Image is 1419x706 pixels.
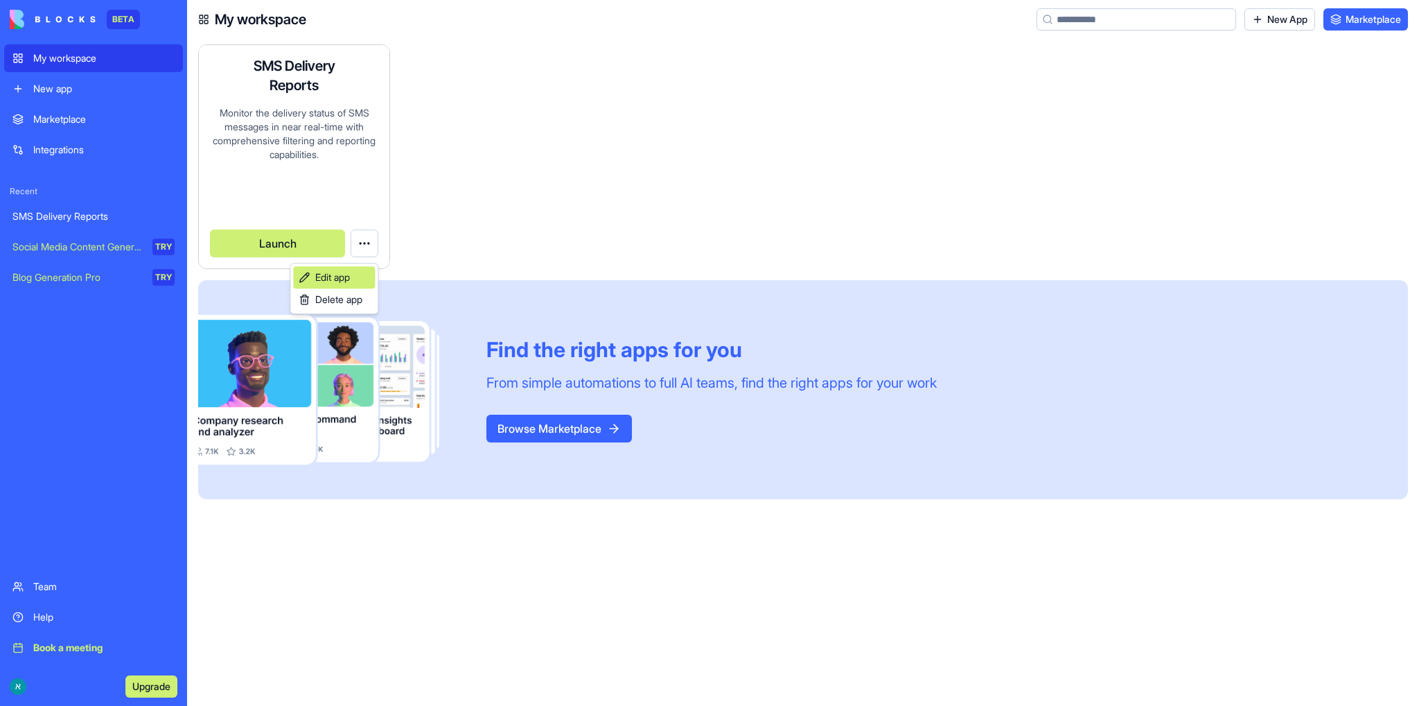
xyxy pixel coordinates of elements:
[12,270,143,284] div: Blog Generation Pro
[315,270,350,284] span: Edit app
[4,186,183,197] span: Recent
[315,293,362,307] span: Delete app
[12,240,143,254] div: Social Media Content Generator
[152,269,175,286] div: TRY
[152,239,175,255] div: TRY
[12,209,175,223] div: SMS Delivery Reports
